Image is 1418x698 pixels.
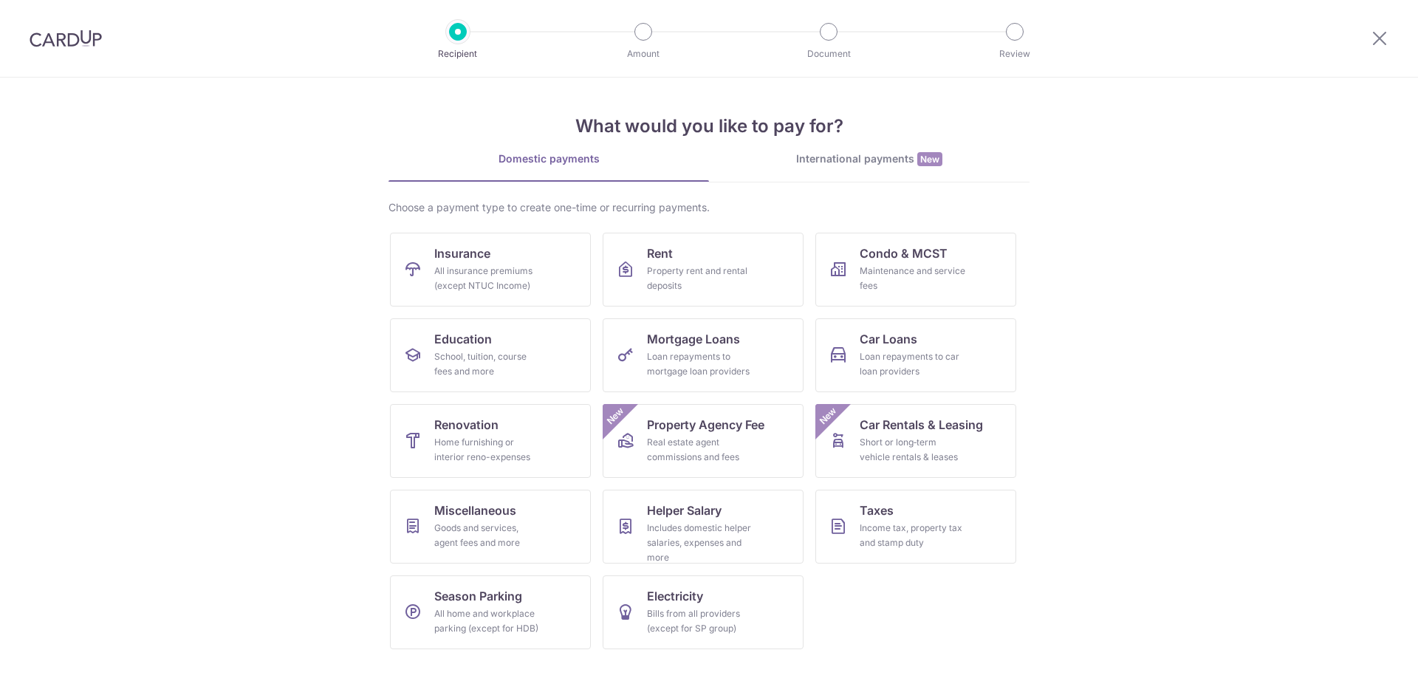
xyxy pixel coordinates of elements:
[434,244,490,262] span: Insurance
[860,244,948,262] span: Condo & MCST
[390,404,591,478] a: RenovationHome furnishing or interior reno-expenses
[860,330,917,348] span: Car Loans
[603,318,804,392] a: Mortgage LoansLoan repayments to mortgage loan providers
[434,349,541,379] div: School, tuition, course fees and more
[960,47,1069,61] p: Review
[816,404,840,428] span: New
[434,435,541,465] div: Home furnishing or interior reno-expenses
[917,152,942,166] span: New
[647,330,740,348] span: Mortgage Loans
[647,502,722,519] span: Helper Salary
[647,416,764,434] span: Property Agency Fee
[603,404,628,428] span: New
[603,490,804,564] a: Helper SalaryIncludes domestic helper salaries, expenses and more
[860,416,983,434] span: Car Rentals & Leasing
[815,318,1016,392] a: Car LoansLoan repayments to car loan providers
[647,587,703,605] span: Electricity
[388,151,709,166] div: Domestic payments
[403,47,513,61] p: Recipient
[647,349,753,379] div: Loan repayments to mortgage loan providers
[589,47,698,61] p: Amount
[815,490,1016,564] a: TaxesIncome tax, property tax and stamp duty
[815,404,1016,478] a: Car Rentals & LeasingShort or long‑term vehicle rentals & leasesNew
[603,404,804,478] a: Property Agency FeeReal estate agent commissions and feesNew
[388,113,1030,140] h4: What would you like to pay for?
[860,349,966,379] div: Loan repayments to car loan providers
[860,521,966,550] div: Income tax, property tax and stamp duty
[860,264,966,293] div: Maintenance and service fees
[390,490,591,564] a: MiscellaneousGoods and services, agent fees and more
[434,606,541,636] div: All home and workplace parking (except for HDB)
[647,435,753,465] div: Real estate agent commissions and fees
[603,575,804,649] a: ElectricityBills from all providers (except for SP group)
[390,318,591,392] a: EducationSchool, tuition, course fees and more
[434,264,541,293] div: All insurance premiums (except NTUC Income)
[647,521,753,565] div: Includes domestic helper salaries, expenses and more
[1323,654,1403,691] iframe: Opens a widget where you can find more information
[647,244,673,262] span: Rent
[390,233,591,307] a: InsuranceAll insurance premiums (except NTUC Income)
[860,435,966,465] div: Short or long‑term vehicle rentals & leases
[434,502,516,519] span: Miscellaneous
[434,330,492,348] span: Education
[815,233,1016,307] a: Condo & MCSTMaintenance and service fees
[860,502,894,519] span: Taxes
[603,233,804,307] a: RentProperty rent and rental deposits
[434,521,541,550] div: Goods and services, agent fees and more
[390,575,591,649] a: Season ParkingAll home and workplace parking (except for HDB)
[709,151,1030,167] div: International payments
[647,606,753,636] div: Bills from all providers (except for SP group)
[30,30,102,47] img: CardUp
[434,416,499,434] span: Renovation
[774,47,883,61] p: Document
[434,587,522,605] span: Season Parking
[647,264,753,293] div: Property rent and rental deposits
[388,200,1030,215] div: Choose a payment type to create one-time or recurring payments.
